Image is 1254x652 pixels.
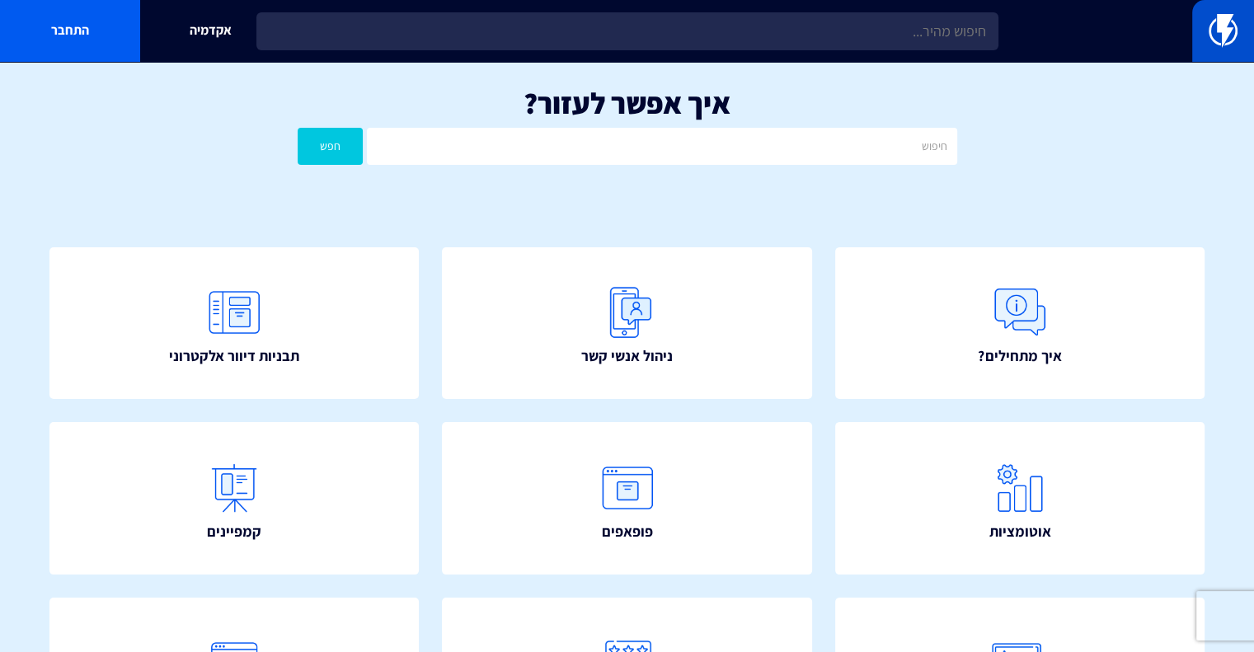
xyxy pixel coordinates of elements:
[989,521,1050,542] span: אוטומציות
[169,345,299,367] span: תבניות דיוור אלקטרוני
[442,422,811,575] a: פופאפים
[442,247,811,400] a: ניהול אנשי קשר
[367,128,956,165] input: חיפוש
[25,87,1229,120] h1: איך אפשר לעזור?
[835,422,1205,575] a: אוטומציות
[602,521,653,542] span: פופאפים
[581,345,673,367] span: ניהול אנשי קשר
[256,12,998,50] input: חיפוש מהיר...
[298,128,364,165] button: חפש
[835,247,1205,400] a: איך מתחילים?
[207,521,261,542] span: קמפיינים
[49,247,419,400] a: תבניות דיוור אלקטרוני
[978,345,1061,367] span: איך מתחילים?
[49,422,419,575] a: קמפיינים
